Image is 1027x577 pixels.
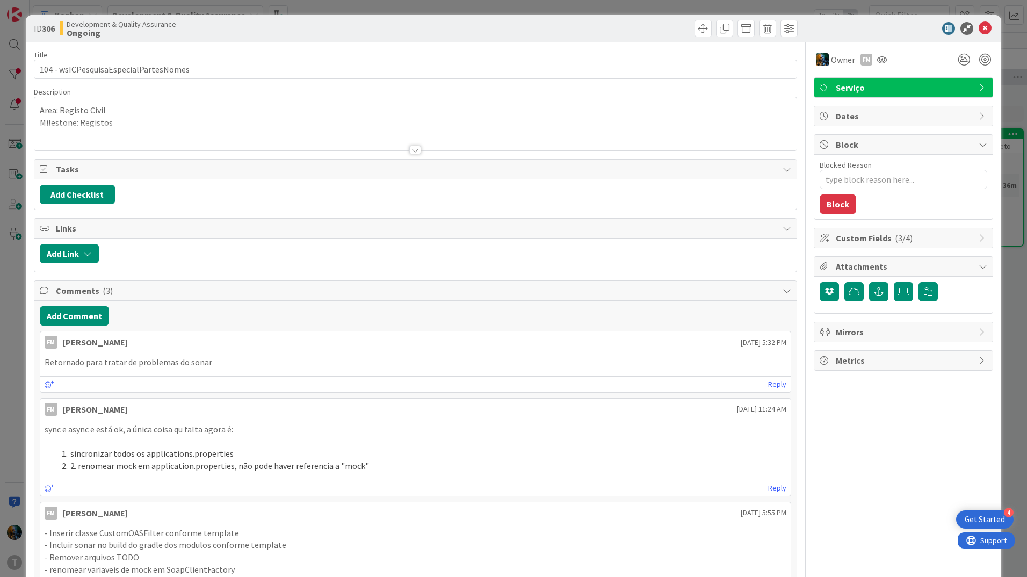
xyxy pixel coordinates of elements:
div: [PERSON_NAME] [63,336,128,349]
label: Blocked Reason [820,160,872,170]
label: Title [34,50,48,60]
p: Milestone: Registos [40,117,791,129]
img: JC [816,53,829,66]
span: [DATE] 5:55 PM [741,507,786,518]
span: ( 3/4 ) [895,233,913,243]
button: Add Link [40,244,99,263]
a: Reply [768,378,786,391]
p: Area: Registo Civil [40,104,791,117]
div: Get Started [965,514,1005,525]
p: - renomear variaveis de mock em SoapClientFactory [45,564,786,576]
input: type card name here... [34,60,797,79]
p: Retornado para tratar de problemas do sonar [45,356,786,369]
div: 4 [1004,508,1014,517]
span: [DATE] 5:32 PM [741,337,786,348]
span: Links [56,222,777,235]
b: 306 [42,23,55,34]
span: Support [23,2,49,15]
div: FM [45,336,57,349]
div: FM [45,507,57,520]
span: Attachments [836,260,973,273]
div: [PERSON_NAME] [63,507,128,520]
div: Open Get Started checklist, remaining modules: 4 [956,510,1014,529]
span: Owner [831,53,855,66]
button: Block [820,194,856,214]
span: Serviço [836,81,973,94]
p: - Inserir classe CustomOASFilter conforme template [45,527,786,539]
span: Description [34,87,71,97]
a: Reply [768,481,786,495]
div: FM [860,54,872,66]
p: - Incluir sonar no build do gradle dos modulos conforme template [45,539,786,551]
p: - Remover arquivos TODO [45,551,786,564]
span: ID [34,22,55,35]
span: Metrics [836,354,973,367]
span: Dates [836,110,973,122]
div: [PERSON_NAME] [63,403,128,416]
b: Ongoing [67,28,176,37]
span: Development & Quality Assurance [67,20,176,28]
span: Block [836,138,973,151]
span: ( 3 ) [103,285,113,296]
span: Tasks [56,163,777,176]
span: [DATE] 11:24 AM [737,403,786,415]
button: Add Checklist [40,185,115,204]
p: sync e async e está ok, a única coisa qu falta agora é: [45,423,786,436]
span: Comments [56,284,777,297]
span: Custom Fields [836,232,973,244]
div: FM [45,403,57,416]
li: 2. renomear mock em application.properties, não pode haver referencia a "mock" [57,460,786,472]
span: Mirrors [836,326,973,338]
button: Add Comment [40,306,109,326]
li: sincronizar todos os applications.properties [57,448,786,460]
